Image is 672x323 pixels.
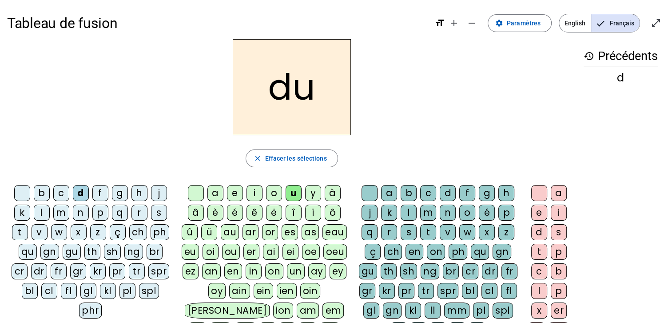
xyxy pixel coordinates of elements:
div: kr [379,283,395,299]
mat-icon: add [449,18,459,28]
div: b [34,185,50,201]
div: c [53,185,69,201]
div: j [151,185,167,201]
div: p [92,205,108,221]
div: ar [243,224,258,240]
div: ï [305,205,321,221]
div: t [12,224,28,240]
div: or [262,224,278,240]
div: q [112,205,128,221]
div: gu [359,263,377,279]
div: ein [254,283,274,299]
div: em [322,303,344,319]
div: bl [22,283,38,299]
div: x [479,224,495,240]
div: spl [493,303,513,319]
div: spr [437,283,459,299]
div: fl [501,283,517,299]
div: c [420,185,436,201]
div: z [498,224,514,240]
div: gn [40,244,59,260]
div: oin [300,283,321,299]
div: w [51,224,67,240]
div: gr [70,263,86,279]
div: é [227,205,243,221]
div: é [479,205,495,221]
div: tr [418,283,434,299]
div: s [401,224,417,240]
div: a [551,185,567,201]
button: Diminuer la taille de la police [463,14,481,32]
div: ai [263,244,279,260]
div: gn [493,244,511,260]
div: i [247,185,262,201]
div: d [531,224,547,240]
h2: du [233,39,351,135]
span: Effacer les sélections [265,153,326,164]
div: ng [124,244,143,260]
div: fr [501,263,517,279]
div: oe [302,244,320,260]
div: u [286,185,302,201]
div: ê [247,205,262,221]
div: g [479,185,495,201]
div: ain [229,283,250,299]
div: cl [481,283,497,299]
div: sh [400,263,417,279]
span: English [559,14,591,32]
div: bl [462,283,478,299]
div: z [90,224,106,240]
button: Paramètres [488,14,552,32]
div: â [188,205,204,221]
div: on [427,244,445,260]
div: en [224,263,242,279]
div: oi [203,244,219,260]
div: b [401,185,417,201]
div: en [406,244,423,260]
div: d [73,185,89,201]
div: y [305,185,321,201]
div: w [459,224,475,240]
div: an [202,263,221,279]
div: er [243,244,259,260]
div: gu [63,244,81,260]
div: e [227,185,243,201]
div: oy [208,283,226,299]
div: phr [79,303,102,319]
mat-icon: format_size [434,18,445,28]
div: e [531,205,547,221]
div: un [287,263,305,279]
div: cl [41,283,57,299]
mat-icon: close [253,154,261,162]
span: Paramètres [507,18,541,28]
div: ü [201,224,217,240]
div: es [282,224,298,240]
mat-icon: open_in_full [651,18,661,28]
div: v [440,224,456,240]
div: c [531,263,547,279]
mat-icon: settings [495,19,503,27]
div: ç [365,244,381,260]
div: kl [100,283,116,299]
div: tr [129,263,145,279]
div: d [584,73,658,83]
div: i [551,205,567,221]
div: au [221,224,239,240]
div: cr [12,263,28,279]
div: o [459,205,475,221]
div: as [302,224,319,240]
div: qu [471,244,489,260]
div: dr [482,263,498,279]
div: kr [90,263,106,279]
div: x [531,303,547,319]
div: ph [449,244,467,260]
div: er [551,303,567,319]
div: n [440,205,456,221]
div: v [32,224,48,240]
div: [PERSON_NAME] [185,303,270,319]
div: l [34,205,50,221]
div: dr [31,263,47,279]
div: g [112,185,128,201]
div: h [131,185,147,201]
mat-icon: history [584,51,594,61]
